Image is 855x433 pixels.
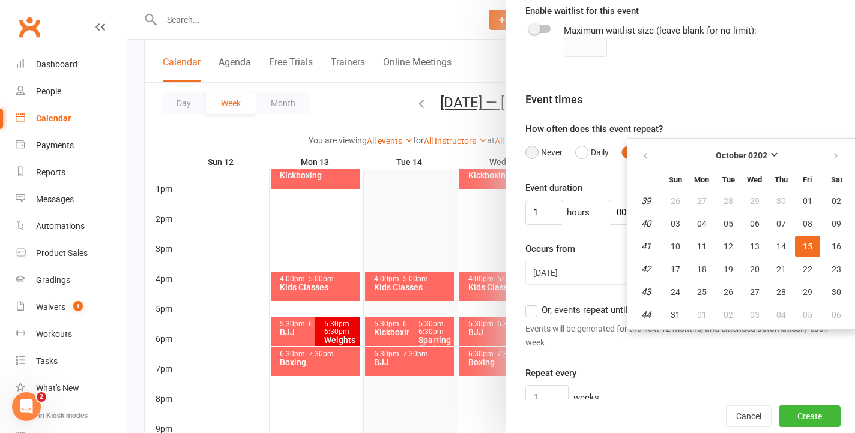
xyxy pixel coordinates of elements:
[525,181,582,195] label: Event duration
[697,242,707,251] span: 11
[16,375,127,402] a: What's New
[832,219,841,228] span: 09
[769,258,794,280] button: 21
[36,329,72,339] div: Workouts
[671,287,680,297] span: 24
[16,105,127,132] a: Calendar
[769,236,794,257] button: 14
[16,78,127,105] a: People
[525,322,836,349] div: Events will be generated for the next 12 months, and extended automatically each week
[722,175,735,184] small: Tuesday
[750,196,760,206] span: 29
[742,304,767,326] button: 03
[795,281,820,303] button: 29
[16,321,127,348] a: Workouts
[832,264,841,274] span: 23
[36,140,74,150] div: Payments
[697,287,707,297] span: 25
[769,190,794,212] button: 30
[36,113,71,123] div: Calendar
[669,175,682,184] small: Sunday
[641,287,651,297] em: 43
[36,302,65,312] div: Waivers
[803,196,812,206] span: 01
[573,390,599,405] div: weeks
[821,281,852,303] button: 30
[821,304,852,326] button: 06
[36,275,70,285] div: Gradings
[750,310,760,320] span: 03
[821,258,852,280] button: 23
[803,287,812,297] span: 29
[663,213,688,234] button: 03
[671,219,680,228] span: 03
[747,175,762,184] small: Wednesday
[742,213,767,234] button: 06
[36,59,77,69] div: Dashboard
[663,281,688,303] button: 24
[697,219,707,228] span: 04
[716,304,741,326] button: 02
[697,264,707,274] span: 18
[724,196,733,206] span: 28
[726,405,772,427] button: Cancel
[16,294,127,321] a: Waivers 1
[16,186,127,213] a: Messages
[689,281,715,303] button: 25
[803,242,812,251] span: 15
[16,267,127,294] a: Gradings
[525,122,663,136] label: How often does this event repeat?
[716,151,767,160] strong: October 0202
[716,213,741,234] button: 05
[663,304,688,326] button: 31
[776,242,786,251] span: 14
[564,23,757,38] div: Maximum waitlist size (leave blank for no limit):
[769,213,794,234] button: 07
[803,264,812,274] span: 22
[16,132,127,159] a: Payments
[832,196,841,206] span: 02
[36,356,58,366] div: Tasks
[803,219,812,228] span: 08
[832,287,841,297] span: 30
[750,242,760,251] span: 13
[641,218,651,229] em: 40
[742,281,767,303] button: 27
[663,190,688,212] button: 26
[750,219,760,228] span: 06
[641,196,651,206] em: 39
[724,242,733,251] span: 12
[542,303,684,315] span: Or, events repeat until further notice
[525,141,563,164] button: Never
[689,258,715,280] button: 18
[641,264,651,275] em: 42
[775,175,788,184] small: Thursday
[776,196,786,206] span: 30
[750,287,760,297] span: 27
[73,301,83,311] span: 1
[795,258,820,280] button: 22
[776,219,786,228] span: 07
[641,241,651,252] em: 41
[821,190,852,212] button: 02
[621,141,663,164] button: Weekly
[776,287,786,297] span: 28
[821,213,852,234] button: 09
[16,348,127,375] a: Tasks
[671,264,680,274] span: 17
[821,236,852,257] button: 16
[36,194,74,204] div: Messages
[16,159,127,186] a: Reports
[742,190,767,212] button: 29
[567,205,590,219] div: hours
[803,310,812,320] span: 05
[525,91,836,109] div: Event times
[36,86,61,96] div: People
[575,141,609,164] button: Daily
[16,213,127,240] a: Automations
[832,242,841,251] span: 16
[795,190,820,212] button: 01
[14,12,44,42] a: Clubworx
[779,405,841,427] button: Create
[694,175,709,184] small: Monday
